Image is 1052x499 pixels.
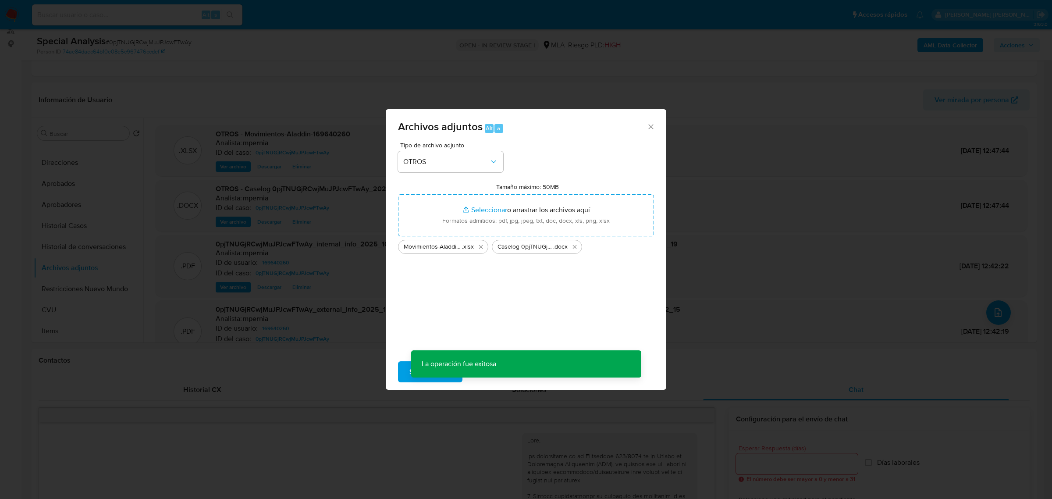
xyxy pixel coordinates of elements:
[476,242,486,252] button: Eliminar Movimientos-Aladdin-169640260.xlsx
[477,362,506,381] span: Cancelar
[496,183,559,191] label: Tamaño máximo: 50MB
[497,124,500,132] span: a
[569,242,580,252] button: Eliminar Caselog 0pjTNUGjRCwjMuJPJcwFTwAy_2025_10_13_16_29_54.docx
[553,242,568,251] span: .docx
[411,350,507,378] p: La operación fue exitosa
[398,151,503,172] button: OTROS
[409,362,451,381] span: Subir archivo
[398,236,654,254] ul: Archivos seleccionados
[398,361,462,382] button: Subir archivo
[403,157,489,166] span: OTROS
[486,124,493,132] span: Alt
[498,242,553,251] span: Caselog 0pjTNUGjRCwjMuJPJcwFTwAy_2025_10_13_16_29_54
[404,242,462,251] span: Movimientos-Aladdin-169640260
[398,119,483,134] span: Archivos adjuntos
[647,122,654,130] button: Cerrar
[400,142,505,148] span: Tipo de archivo adjunto
[462,242,474,251] span: .xlsx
